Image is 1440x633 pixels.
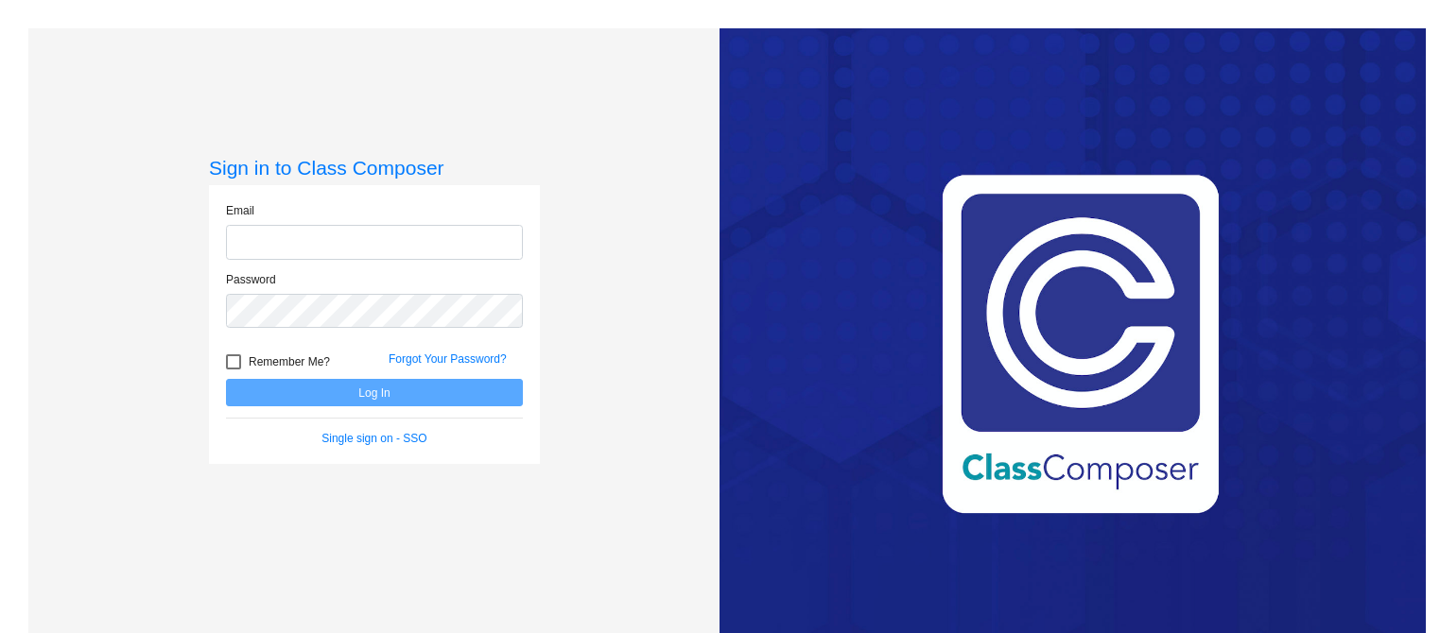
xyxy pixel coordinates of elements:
[209,156,540,180] h3: Sign in to Class Composer
[389,352,507,366] a: Forgot Your Password?
[249,351,330,373] span: Remember Me?
[226,379,523,406] button: Log In
[321,432,426,445] a: Single sign on - SSO
[226,271,276,288] label: Password
[226,202,254,219] label: Email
